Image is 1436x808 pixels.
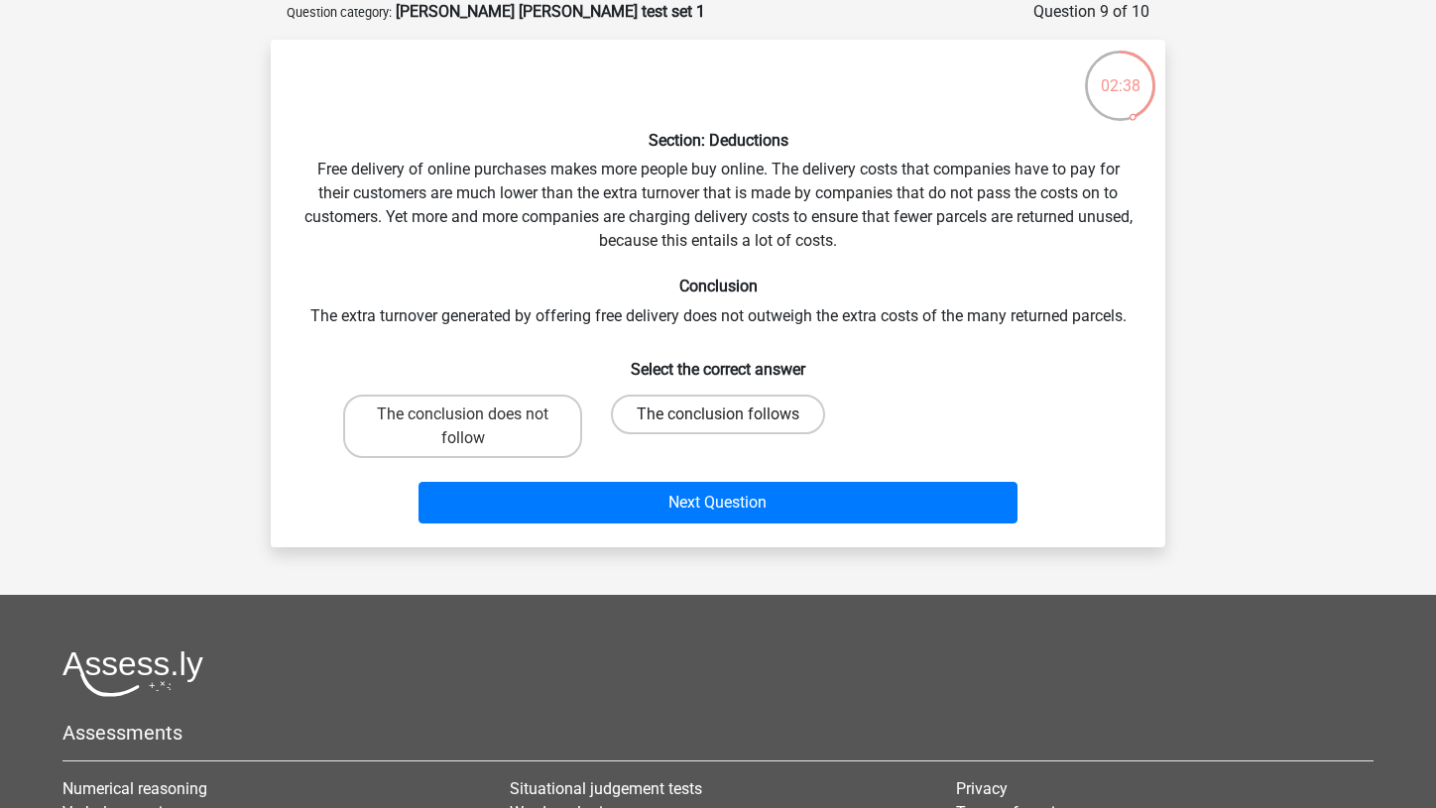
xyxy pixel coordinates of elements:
[62,779,207,798] a: Numerical reasoning
[62,721,1374,745] h5: Assessments
[279,56,1157,531] div: Free delivery of online purchases makes more people buy online. The delivery costs that companies...
[510,779,702,798] a: Situational judgement tests
[302,131,1134,150] h6: Section: Deductions
[419,482,1018,523] button: Next Question
[611,395,825,434] label: The conclusion follows
[302,277,1134,295] h6: Conclusion
[343,395,582,458] label: The conclusion does not follow
[287,5,392,20] small: Question category:
[1083,49,1157,98] div: 02:38
[396,2,705,21] strong: [PERSON_NAME] [PERSON_NAME] test set 1
[302,344,1134,379] h6: Select the correct answer
[62,650,203,697] img: Assessly logo
[956,779,1008,798] a: Privacy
